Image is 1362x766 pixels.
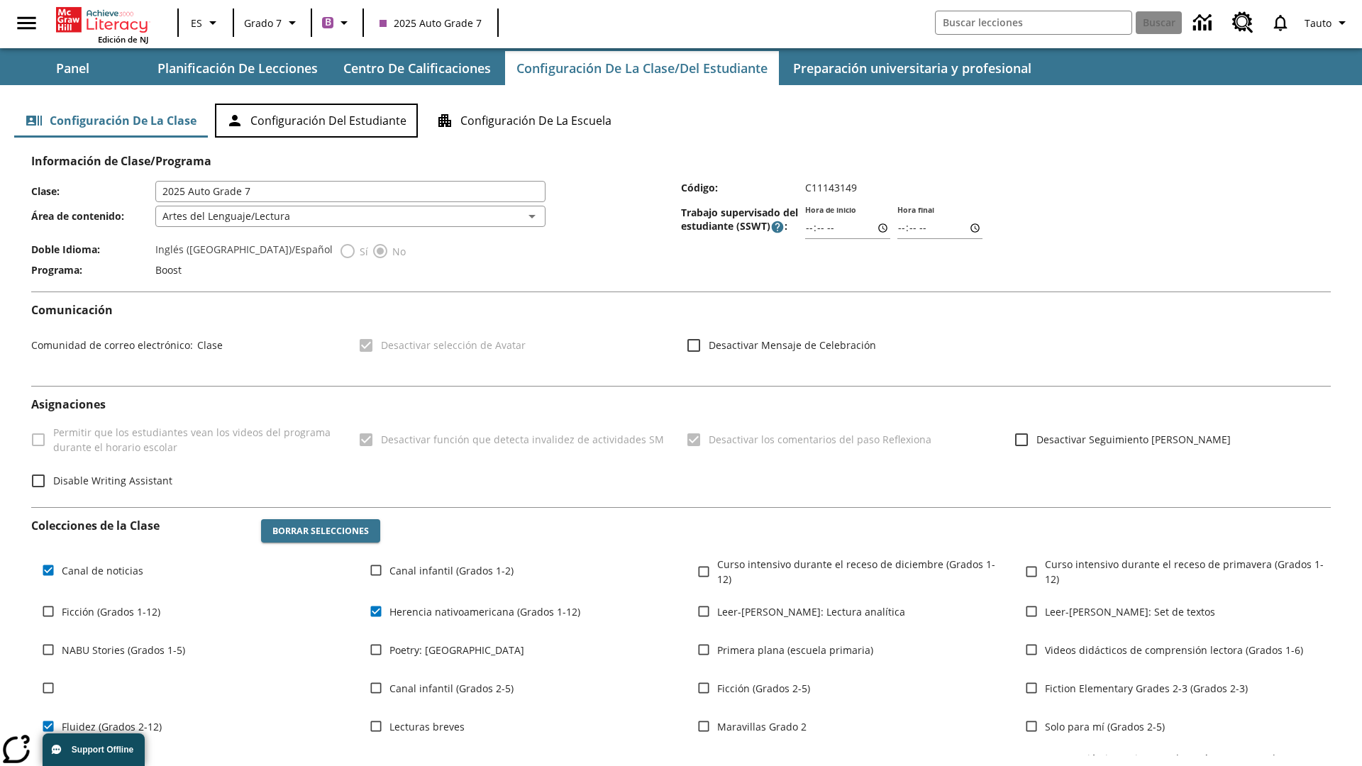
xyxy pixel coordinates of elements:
[717,719,807,734] span: Maravillas Grado 2
[62,604,160,619] span: Ficción (Grados 1-12)
[6,2,48,44] button: Abrir el menú lateral
[1045,643,1303,657] span: Videos didácticos de comprensión lectora (Grados 1-6)
[62,563,143,578] span: Canal de noticias
[1045,557,1331,587] span: Curso intensivo durante el receso de primavera (Grados 1-12)
[53,473,172,488] span: Disable Writing Assistant
[31,155,1331,168] h2: Información de Clase/Programa
[897,205,934,216] label: Hora final
[155,243,333,260] label: Inglés ([GEOGRAPHIC_DATA])/Español
[389,563,514,578] span: Canal infantil (Grados 1-2)
[1305,16,1331,30] span: Tauto
[215,104,418,138] button: Configuración del estudiante
[805,181,857,194] span: C11143149
[717,604,905,619] span: Leer-[PERSON_NAME]: Lectura analítica
[1045,681,1248,696] span: Fiction Elementary Grades 2-3 (Grados 2-3)
[56,4,148,45] div: Portada
[155,263,182,277] span: Boost
[425,104,623,138] button: Configuración de la escuela
[770,220,785,234] button: El Tiempo Supervisado de Trabajo Estudiantil es el período durante el cual los estudiantes pueden...
[1045,719,1165,734] span: Solo para mí (Grados 2-5)
[1,51,143,85] button: Panel
[155,181,546,202] input: Clase
[56,6,148,34] a: Portada
[31,304,1331,317] h2: Comunicación
[389,719,465,734] span: Lecturas breves
[155,206,546,227] div: Artes del Lenguaje/Lectura
[1224,4,1262,42] a: Centro de recursos, Se abrirá en una pestaña nueva.
[709,432,931,447] span: Desactivar los comentarios del paso Reflexiona
[191,16,202,30] span: ES
[62,719,162,734] span: Fluidez (Grados 2-12)
[98,34,148,45] span: Edición de NJ
[31,184,155,198] span: Clase :
[1299,10,1356,35] button: Perfil/Configuración
[381,432,664,447] span: Desactivar función que detecta invalidez de actividades SM
[936,11,1131,34] input: Buscar campo
[316,10,358,35] button: Boost El color de la clase es morado/púrpura. Cambiar el color de la clase.
[681,206,805,234] span: Trabajo supervisado del estudiante (SSWT) :
[261,519,380,543] button: Borrar selecciones
[31,519,250,533] h2: Colecciones de la Clase
[43,733,145,766] button: Support Offline
[381,338,526,353] span: Desactivar selección de Avatar
[380,16,482,30] span: 2025 Auto Grade 7
[1045,604,1215,619] span: Leer-[PERSON_NAME]: Set de textos
[14,104,1348,138] div: Configuración de la clase/del estudiante
[717,681,810,696] span: Ficción (Grados 2-5)
[183,10,228,35] button: Lenguaje: ES, Selecciona un idioma
[717,557,1003,587] span: Curso intensivo durante el receso de diciembre (Grados 1-12)
[14,104,208,138] button: Configuración de la clase
[1036,432,1231,447] span: Desactivar Seguimiento [PERSON_NAME]
[31,398,1331,411] h2: Asignaciones
[805,205,856,216] label: Hora de inicio
[53,425,336,455] span: Permitir que los estudiantes vean los videos del programa durante el horario escolar
[238,10,306,35] button: Grado: Grado 7, Elige un grado
[244,16,282,30] span: Grado 7
[332,51,502,85] button: Centro de calificaciones
[31,168,1331,280] div: Información de Clase/Programa
[31,263,155,277] span: Programa :
[505,51,779,85] button: Configuración de la clase/del estudiante
[389,681,514,696] span: Canal infantil (Grados 2-5)
[325,13,331,31] span: B
[389,604,580,619] span: Herencia nativoamericana (Grados 1-12)
[1262,4,1299,41] a: Notificaciones
[717,643,873,657] span: Primera plana (escuela primaria)
[356,244,368,259] span: Sí
[31,508,1331,756] div: Colecciones de la Clase
[146,51,329,85] button: Planificación de lecciones
[782,51,1043,85] button: Preparación universitaria y profesional
[31,209,155,223] span: Área de contenido :
[31,338,193,352] span: Comunidad de correo electrónico :
[31,304,1331,374] div: Comunicación
[62,643,185,657] span: NABU Stories (Grados 1-5)
[193,338,223,352] span: Clase
[31,243,155,256] span: Doble Idioma :
[31,398,1331,495] div: Asignaciones
[72,745,133,755] span: Support Offline
[389,643,524,657] span: Poetry: [GEOGRAPHIC_DATA]
[389,244,406,259] span: No
[681,181,805,194] span: Código :
[1185,4,1224,43] a: Centro de información
[709,338,876,353] span: Desactivar Mensaje de Celebración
